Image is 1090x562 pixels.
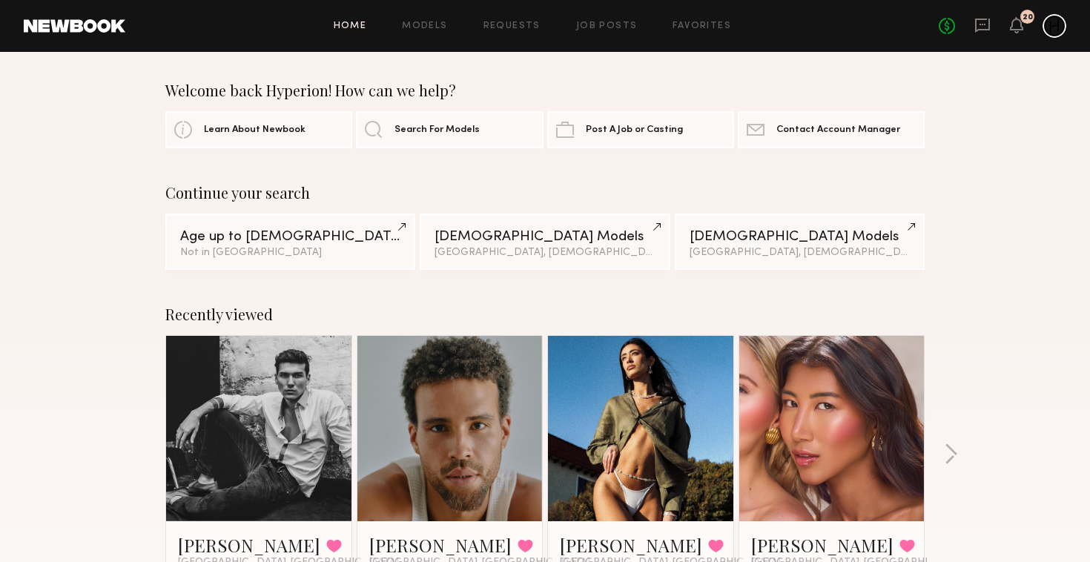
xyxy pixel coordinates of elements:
span: Search For Models [394,125,480,135]
a: [PERSON_NAME] [560,533,702,557]
span: Contact Account Manager [776,125,900,135]
a: [PERSON_NAME] [751,533,894,557]
div: [GEOGRAPHIC_DATA], [DEMOGRAPHIC_DATA] / [DEMOGRAPHIC_DATA] [435,248,655,258]
a: [DEMOGRAPHIC_DATA] Models[GEOGRAPHIC_DATA], [DEMOGRAPHIC_DATA] / [DEMOGRAPHIC_DATA] [675,214,925,270]
div: 20 [1023,13,1033,22]
a: Search For Models [356,111,543,148]
a: Favorites [673,22,731,31]
div: Age up to [DEMOGRAPHIC_DATA]. [180,230,400,244]
a: Models [402,22,447,31]
a: [DEMOGRAPHIC_DATA] Models[GEOGRAPHIC_DATA], [DEMOGRAPHIC_DATA] / [DEMOGRAPHIC_DATA] [420,214,670,270]
a: Job Posts [576,22,638,31]
div: Recently viewed [165,305,925,323]
a: Home [334,22,367,31]
div: Not in [GEOGRAPHIC_DATA] [180,248,400,258]
span: Post A Job or Casting [586,125,683,135]
div: [DEMOGRAPHIC_DATA] Models [435,230,655,244]
div: Continue your search [165,184,925,202]
a: Contact Account Manager [738,111,925,148]
span: Learn About Newbook [204,125,305,135]
div: [GEOGRAPHIC_DATA], [DEMOGRAPHIC_DATA] / [DEMOGRAPHIC_DATA] [690,248,910,258]
a: Age up to [DEMOGRAPHIC_DATA].Not in [GEOGRAPHIC_DATA] [165,214,415,270]
a: [PERSON_NAME] [178,533,320,557]
div: [DEMOGRAPHIC_DATA] Models [690,230,910,244]
a: Requests [483,22,541,31]
a: Learn About Newbook [165,111,352,148]
a: [PERSON_NAME] [369,533,512,557]
div: Welcome back Hyperion! How can we help? [165,82,925,99]
a: Post A Job or Casting [547,111,734,148]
